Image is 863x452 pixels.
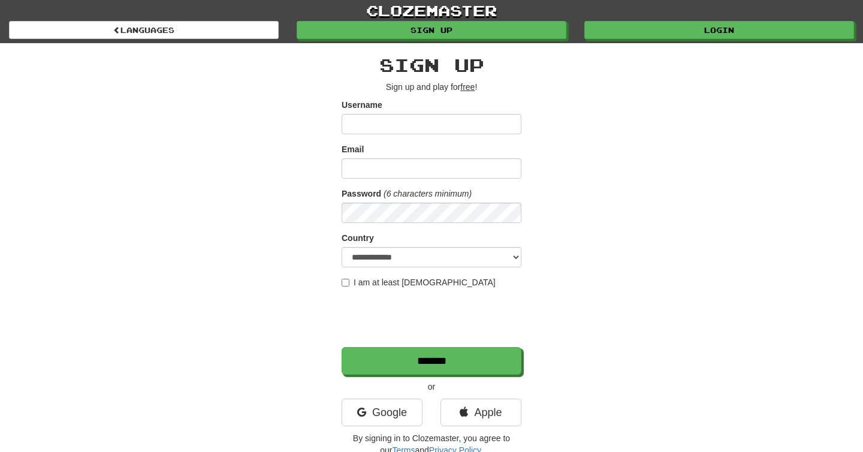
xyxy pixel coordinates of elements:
label: Password [342,188,381,200]
a: Google [342,399,423,426]
p: or [342,381,521,393]
a: Sign up [297,21,566,39]
u: free [460,82,475,92]
label: Username [342,99,382,111]
a: Languages [9,21,279,39]
em: (6 characters minimum) [384,189,472,198]
label: Country [342,232,374,244]
label: Email [342,143,364,155]
a: Login [584,21,854,39]
input: I am at least [DEMOGRAPHIC_DATA] [342,279,349,287]
h2: Sign up [342,55,521,75]
p: Sign up and play for ! [342,81,521,93]
label: I am at least [DEMOGRAPHIC_DATA] [342,276,496,288]
iframe: reCAPTCHA [342,294,524,341]
a: Apple [440,399,521,426]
